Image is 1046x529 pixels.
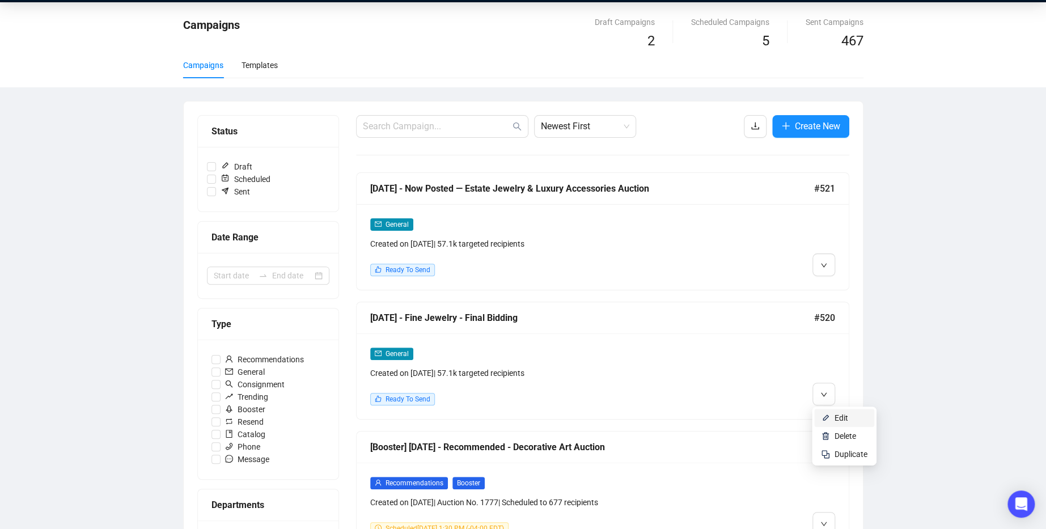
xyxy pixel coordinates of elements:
span: phone [225,442,233,450]
span: like [375,395,382,402]
span: Message [221,453,274,465]
span: Newest First [541,116,629,137]
span: Booster [221,403,270,416]
span: #520 [814,311,835,325]
span: 467 [841,33,863,49]
input: End date [272,269,312,282]
span: rise [225,392,233,400]
button: Create New [772,115,849,138]
div: Open Intercom Messenger [1007,490,1035,518]
div: Created on [DATE] | Auction No. 1777 | Scheduled to 677 recipients [370,496,717,509]
span: download [751,121,760,130]
div: Type [211,317,325,331]
span: Draft [216,160,257,173]
div: Campaigns [183,59,223,71]
span: user [225,355,233,363]
span: book [225,430,233,438]
img: svg+xml;base64,PHN2ZyB4bWxucz0iaHR0cDovL3d3dy53My5vcmcvMjAwMC9zdmciIHhtbG5zOnhsaW5rPSJodHRwOi8vd3... [821,413,830,422]
img: svg+xml;base64,PHN2ZyB4bWxucz0iaHR0cDovL3d3dy53My5vcmcvMjAwMC9zdmciIHhtbG5zOnhsaW5rPSJodHRwOi8vd3... [821,431,830,441]
div: Created on [DATE] | 57.1k targeted recipients [370,367,717,379]
span: General [386,221,409,228]
span: Ready To Send [386,395,430,403]
img: svg+xml;base64,PHN2ZyB4bWxucz0iaHR0cDovL3d3dy53My5vcmcvMjAwMC9zdmciIHdpZHRoPSIyNCIgaGVpZ2h0PSIyNC... [821,450,830,459]
span: Duplicate [835,450,867,459]
div: Created on [DATE] | 57.1k targeted recipients [370,238,717,250]
span: Ready To Send [386,266,430,274]
div: Departments [211,498,325,512]
div: [DATE] - Fine Jewelry - Final Bidding [370,311,814,325]
span: Create New [795,119,840,133]
span: Recommendations [386,479,443,487]
span: General [221,366,269,378]
div: Status [211,124,325,138]
span: down [820,520,827,527]
span: search [513,122,522,131]
input: Search Campaign... [363,120,510,133]
a: [DATE] - Now Posted — Estate Jewelry & Luxury Accessories Auction#521mailGeneralCreated on [DATE]... [356,172,849,290]
span: Edit [835,413,848,422]
div: Draft Campaigns [595,16,655,28]
span: Booster [452,477,485,489]
input: Start date [214,269,254,282]
span: search [225,380,233,388]
span: swap-right [259,271,268,280]
span: Recommendations [221,353,308,366]
span: plus [781,121,790,130]
span: down [820,391,827,398]
span: Scheduled [216,173,275,185]
span: #521 [814,181,835,196]
span: message [225,455,233,463]
span: 5 [762,33,769,49]
span: mail [375,221,382,227]
span: Sent [216,185,255,198]
a: [DATE] - Fine Jewelry - Final Bidding#520mailGeneralCreated on [DATE]| 57.1k targeted recipientsl... [356,302,849,420]
span: to [259,271,268,280]
span: mail [225,367,233,375]
span: General [386,350,409,358]
span: like [375,266,382,273]
div: Templates [242,59,278,71]
span: rocket [225,405,233,413]
span: Consignment [221,378,289,391]
span: retweet [225,417,233,425]
div: Date Range [211,230,325,244]
span: 2 [647,33,655,49]
div: Scheduled Campaigns [691,16,769,28]
span: Resend [221,416,268,428]
span: mail [375,350,382,357]
span: Campaigns [183,18,240,32]
span: Phone [221,441,265,453]
span: Trending [221,391,273,403]
span: Delete [835,431,856,441]
div: Sent Campaigns [806,16,863,28]
div: [DATE] - Now Posted — Estate Jewelry & Luxury Accessories Auction [370,181,814,196]
div: [Booster] [DATE] - Recommended - Decorative Art Auction [370,440,814,454]
span: user [375,479,382,486]
span: Catalog [221,428,270,441]
span: down [820,262,827,269]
